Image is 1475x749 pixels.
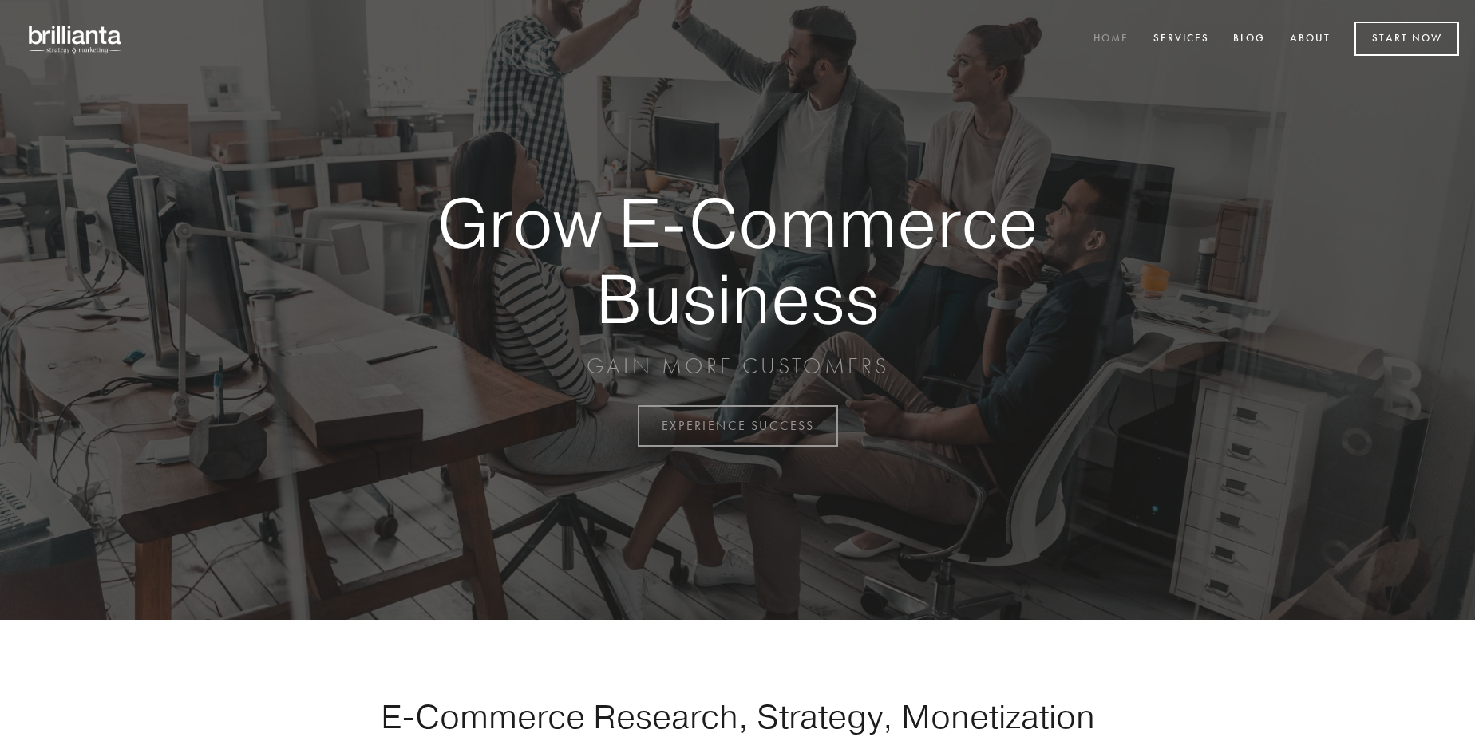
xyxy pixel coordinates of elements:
a: Start Now [1354,22,1459,56]
a: Services [1143,26,1220,53]
a: Blog [1223,26,1275,53]
strong: Grow E-Commerce Business [382,185,1093,336]
h1: E-Commerce Research, Strategy, Monetization [330,696,1145,736]
img: brillianta - research, strategy, marketing [16,16,136,62]
p: GAIN MORE CUSTOMERS [382,352,1093,380]
a: About [1279,26,1341,53]
a: EXPERIENCE SUCCESS [638,405,838,447]
a: Home [1083,26,1139,53]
